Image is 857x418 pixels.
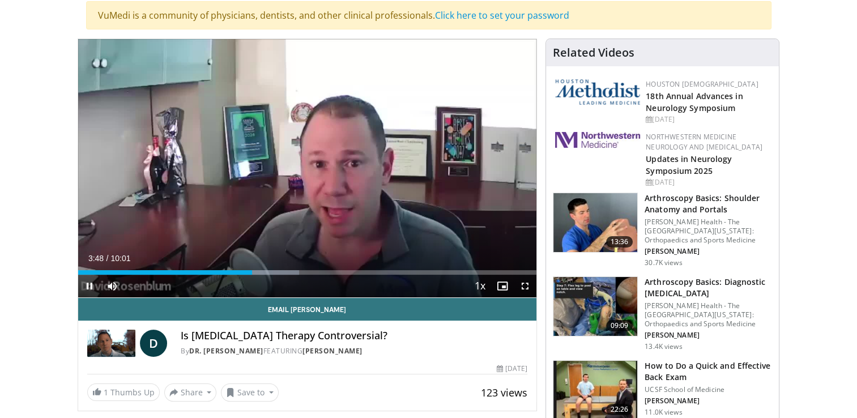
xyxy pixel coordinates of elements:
span: 1 [104,387,108,398]
span: 123 views [481,386,527,399]
img: 80b9674e-700f-42d5-95ff-2772df9e177e.jpeg.150x105_q85_crop-smart_upscale.jpg [553,277,637,336]
h3: Arthroscopy Basics: Shoulder Anatomy and Portals [645,193,772,215]
div: [DATE] [497,364,527,374]
p: [PERSON_NAME] [645,396,772,406]
a: 13:36 Arthroscopy Basics: Shoulder Anatomy and Portals [PERSON_NAME] Health - The [GEOGRAPHIC_DAT... [553,193,772,267]
h4: Is [MEDICAL_DATA] Therapy Controversial? [181,330,527,342]
a: Northwestern Medicine Neurology and [MEDICAL_DATA] [646,132,762,152]
a: 1 Thumbs Up [87,383,160,401]
a: Click here to set your password [435,9,569,22]
p: [PERSON_NAME] [645,331,772,340]
a: Updates in Neurology Symposium 2025 [646,153,732,176]
p: UCSF School of Medicine [645,385,772,394]
button: Pause [78,275,101,297]
h3: Arthroscopy Basics: Diagnostic [MEDICAL_DATA] [645,276,772,299]
h3: How to Do a Quick and Effective Back Exam [645,360,772,383]
a: Dr. [PERSON_NAME] [189,346,263,356]
p: [PERSON_NAME] Health - The [GEOGRAPHIC_DATA][US_STATE]: Orthopaedics and Sports Medicine [645,301,772,329]
img: 9534a039-0eaa-4167-96cf-d5be049a70d8.150x105_q85_crop-smart_upscale.jpg [553,193,637,252]
a: Email [PERSON_NAME] [78,298,537,321]
div: Progress Bar [78,270,537,275]
a: Houston [DEMOGRAPHIC_DATA] [646,79,758,89]
span: 22:26 [606,404,633,415]
div: [DATE] [646,177,770,187]
button: Playback Rate [468,275,491,297]
p: [PERSON_NAME] Health - The [GEOGRAPHIC_DATA][US_STATE]: Orthopaedics and Sports Medicine [645,217,772,245]
p: [PERSON_NAME] [645,247,772,256]
span: 10:01 [110,254,130,263]
a: [PERSON_NAME] [302,346,363,356]
img: Dr. David Rosenblum [87,330,136,357]
h4: Related Videos [553,46,634,59]
a: 09:09 Arthroscopy Basics: Diagnostic [MEDICAL_DATA] [PERSON_NAME] Health - The [GEOGRAPHIC_DATA][... [553,276,772,351]
span: / [106,254,109,263]
span: 13:36 [606,236,633,248]
img: 5e4488cc-e109-4a4e-9fd9-73bb9237ee91.png.150x105_q85_autocrop_double_scale_upscale_version-0.2.png [555,79,640,105]
div: [DATE] [646,114,770,125]
span: 3:48 [88,254,104,263]
img: 2a462fb6-9365-492a-ac79-3166a6f924d8.png.150x105_q85_autocrop_double_scale_upscale_version-0.2.jpg [555,132,640,148]
p: 13.4K views [645,342,682,351]
video-js: Video Player [78,39,537,298]
a: 18th Annual Advances in Neurology Symposium [646,91,743,113]
div: VuMedi is a community of physicians, dentists, and other clinical professionals. [86,1,771,29]
span: 09:09 [606,320,633,331]
button: Save to [221,383,279,402]
p: 11.0K views [645,408,682,417]
a: D [140,330,167,357]
div: By FEATURING [181,346,527,356]
button: Fullscreen [514,275,536,297]
button: Share [164,383,217,402]
p: 30.7K views [645,258,682,267]
button: Enable picture-in-picture mode [491,275,514,297]
button: Mute [101,275,123,297]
